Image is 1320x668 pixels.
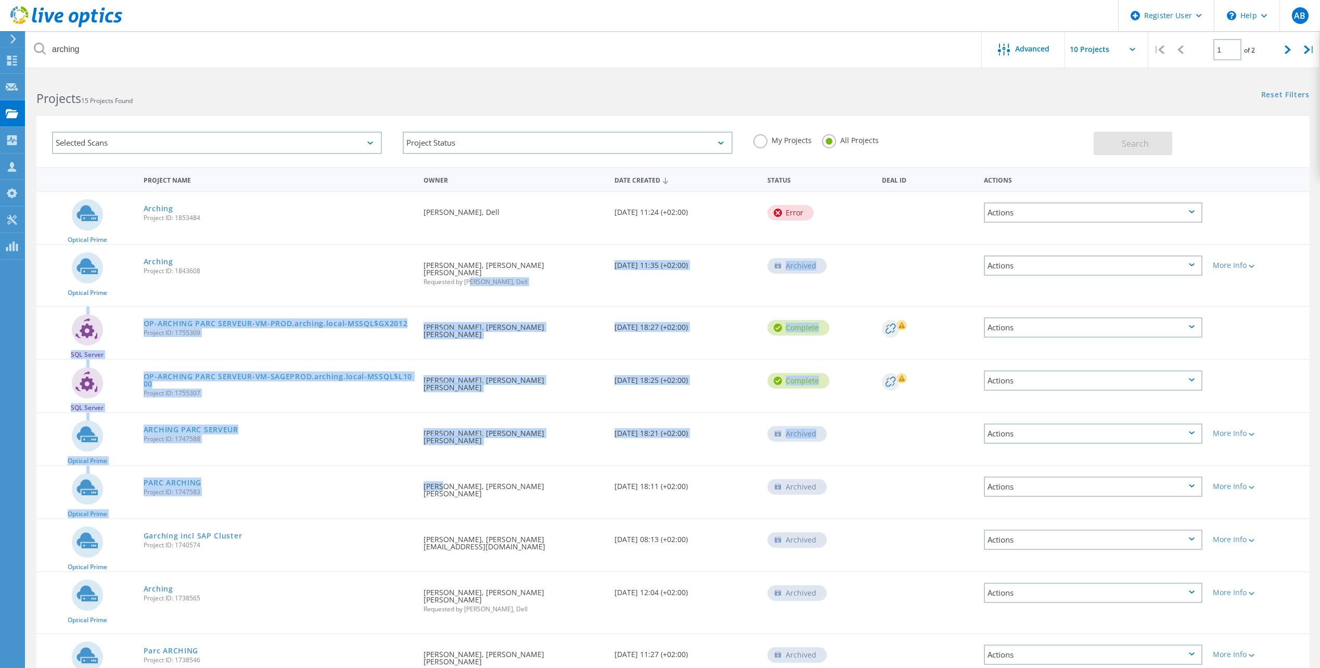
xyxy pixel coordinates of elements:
[1261,91,1310,100] a: Reset Filters
[418,466,609,508] div: [PERSON_NAME], [PERSON_NAME] [PERSON_NAME]
[68,237,107,243] span: Optical Prime
[767,426,827,442] div: Archived
[1213,536,1304,543] div: More Info
[144,320,408,327] a: OP-ARCHING PARC SERVEUR-VM-PROD.arching.local-MSSQL$GX2012
[68,511,107,517] span: Optical Prime
[1227,11,1236,20] svg: \n
[144,657,413,663] span: Project ID: 1738546
[609,519,762,554] div: [DATE] 08:13 (+02:00)
[144,373,413,388] a: OP-ARCHING PARC SERVEUR-VM-SAGEPROD.arching.local-MSSQL$L1000
[418,170,609,189] div: Owner
[753,134,812,144] label: My Projects
[984,255,1202,276] div: Actions
[144,436,413,442] span: Project ID: 1747588
[609,466,762,500] div: [DATE] 18:11 (+02:00)
[10,22,122,29] a: Live Optics Dashboard
[609,307,762,341] div: [DATE] 18:27 (+02:00)
[71,352,104,358] span: SQL Server
[403,132,733,154] div: Project Status
[767,585,827,601] div: Archived
[609,192,762,226] div: [DATE] 11:24 (+02:00)
[144,489,413,495] span: Project ID: 1747583
[609,413,762,447] div: [DATE] 18:21 (+02:00)
[1213,651,1304,658] div: More Info
[979,170,1208,189] div: Actions
[609,170,762,189] div: Date Created
[52,132,382,154] div: Selected Scans
[984,423,1202,444] div: Actions
[418,192,609,226] div: [PERSON_NAME], Dell
[609,245,762,279] div: [DATE] 11:35 (+02:00)
[984,583,1202,603] div: Actions
[418,245,609,296] div: [PERSON_NAME], [PERSON_NAME] [PERSON_NAME]
[68,458,107,464] span: Optical Prime
[144,479,201,486] a: PARC ARCHING
[424,606,604,612] span: Requested by [PERSON_NAME], Dell
[36,90,81,107] b: Projects
[138,170,418,189] div: Project Name
[984,317,1202,338] div: Actions
[144,330,413,336] span: Project ID: 1755309
[767,205,814,221] div: Error
[418,572,609,623] div: [PERSON_NAME], [PERSON_NAME] [PERSON_NAME]
[1244,46,1255,55] span: of 2
[877,170,979,189] div: Deal Id
[984,370,1202,391] div: Actions
[1213,483,1304,490] div: More Info
[1299,31,1320,68] div: |
[767,373,829,389] div: Complete
[1213,430,1304,437] div: More Info
[822,134,879,144] label: All Projects
[71,405,104,411] span: SQL Server
[762,170,877,189] div: Status
[609,360,762,394] div: [DATE] 18:25 (+02:00)
[1122,138,1149,149] span: Search
[767,258,827,274] div: Archived
[144,585,173,593] a: Arching
[767,647,827,663] div: Archived
[144,205,173,212] a: Arching
[1094,132,1172,155] button: Search
[144,647,198,654] a: Parc ARCHING
[984,477,1202,497] div: Actions
[767,479,827,495] div: Archived
[1294,11,1305,20] span: AB
[1213,589,1304,596] div: More Info
[144,258,173,265] a: Arching
[68,617,107,623] span: Optical Prime
[984,202,1202,223] div: Actions
[144,595,413,601] span: Project ID: 1738565
[424,279,604,285] span: Requested by [PERSON_NAME], Dell
[81,96,133,105] span: 15 Projects Found
[984,645,1202,665] div: Actions
[1213,262,1304,269] div: More Info
[767,320,829,336] div: Complete
[144,532,242,539] a: Garching incl SAP Cluster
[984,530,1202,550] div: Actions
[418,360,609,402] div: [PERSON_NAME], [PERSON_NAME] [PERSON_NAME]
[68,290,107,296] span: Optical Prime
[68,564,107,570] span: Optical Prime
[144,268,413,274] span: Project ID: 1843608
[1148,31,1170,68] div: |
[144,426,238,433] a: ARCHING PARC SERVEUR
[144,542,413,548] span: Project ID: 1740574
[418,413,609,455] div: [PERSON_NAME], [PERSON_NAME] [PERSON_NAME]
[144,215,413,221] span: Project ID: 1853484
[418,519,609,561] div: [PERSON_NAME], [PERSON_NAME][EMAIL_ADDRESS][DOMAIN_NAME]
[767,532,827,548] div: Archived
[609,572,762,607] div: [DATE] 12:04 (+02:00)
[144,390,413,396] span: Project ID: 1755307
[418,307,609,349] div: [PERSON_NAME], [PERSON_NAME] [PERSON_NAME]
[26,31,982,68] input: Search projects by name, owner, ID, company, etc
[1015,45,1049,53] span: Advanced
